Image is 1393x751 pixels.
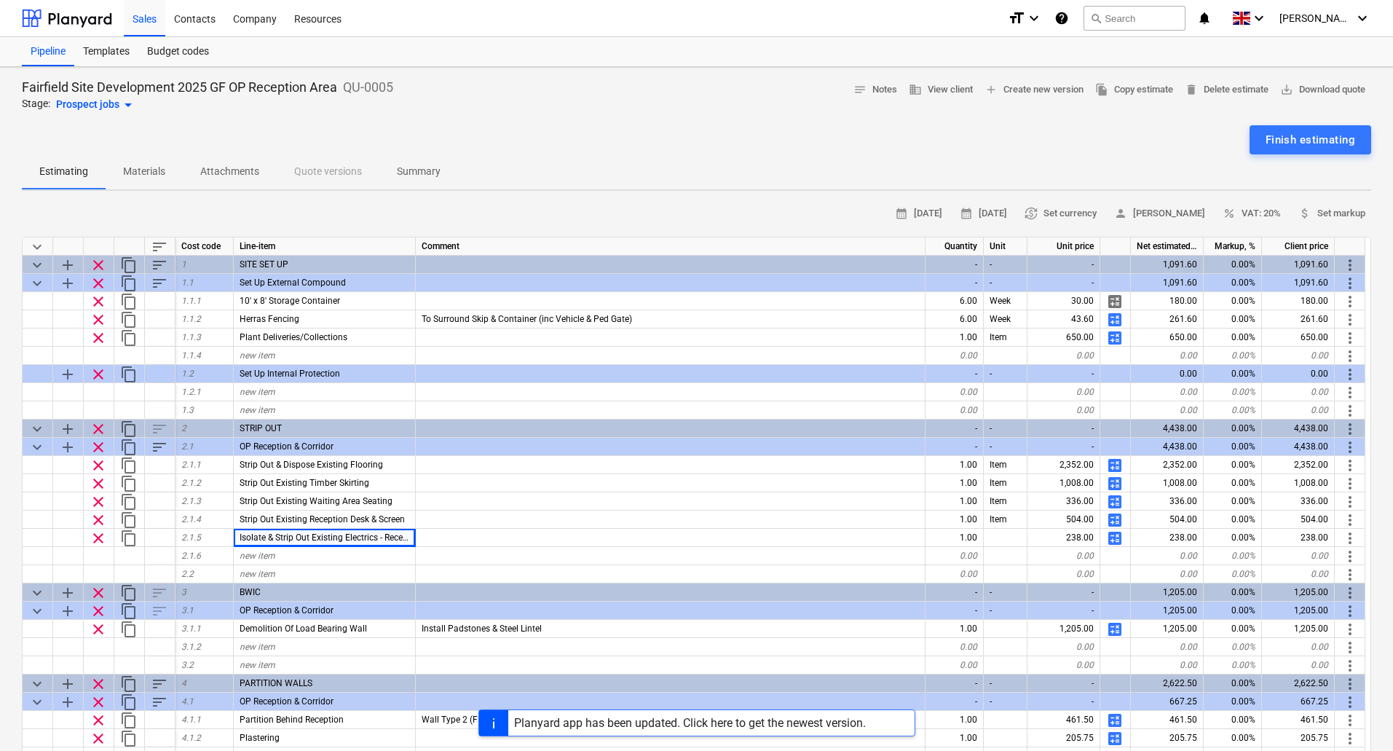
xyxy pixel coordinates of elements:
div: 1,091.60 [1131,256,1204,274]
div: - [1027,256,1100,274]
div: 0.00 [1131,347,1204,365]
span: Manage detailed breakdown for the row [1106,530,1124,547]
div: 1,008.00 [1262,474,1335,492]
span: Collapse category [28,275,46,292]
span: Add sub category to row [59,366,76,383]
span: Duplicate category [120,693,138,711]
span: attach_money [1298,207,1311,220]
div: 0.00% [1204,620,1262,638]
span: Sort rows within category [151,275,168,292]
div: 0.00% [1204,529,1262,547]
div: 1.00 [926,456,984,474]
div: - [984,583,1027,602]
div: 261.60 [1262,310,1335,329]
span: notes [853,83,867,96]
div: 6.00 [926,310,984,329]
p: Estimating [39,164,88,179]
div: 4,438.00 [1131,420,1204,438]
div: 0.00% [1204,693,1262,711]
div: 0.00 [1262,638,1335,656]
div: 4,438.00 [1262,438,1335,456]
div: 0.00% [1204,420,1262,438]
span: Duplicate category [120,256,138,274]
div: 238.00 [1027,529,1100,547]
span: Manage detailed breakdown for the row [1106,621,1124,638]
span: save_alt [1280,83,1293,96]
div: 0.00% [1204,256,1262,274]
div: 0.00% [1204,547,1262,565]
div: - [1027,420,1100,438]
div: 336.00 [1262,492,1335,511]
span: calendar_month [960,207,973,220]
div: 1,205.00 [1262,602,1335,620]
div: 0.00 [1131,565,1204,583]
div: 0.00 [1027,656,1100,675]
div: 650.00 [1262,329,1335,347]
span: More actions [1341,566,1359,583]
div: 0.00% [1204,602,1262,620]
button: Copy estimate [1089,79,1179,101]
span: delete [1185,83,1198,96]
span: Duplicate row [120,475,138,492]
span: Manage detailed breakdown for the row [1106,511,1124,529]
span: Set markup [1298,205,1365,222]
span: Remove row [90,366,107,383]
div: - [926,602,984,620]
div: - [926,583,984,602]
button: View client [903,79,979,101]
div: 504.00 [1262,511,1335,529]
span: More actions [1341,366,1359,383]
div: 1,008.00 [1027,474,1100,492]
div: 0.00% [1204,438,1262,456]
div: 0.00% [1204,511,1262,529]
span: Collapse all categories [28,238,46,256]
span: [PERSON_NAME] [1114,205,1205,222]
span: Collapse category [28,439,46,456]
span: Create new version [984,82,1084,98]
div: - [984,420,1027,438]
span: Collapse category [28,584,46,602]
span: Duplicate category [120,584,138,602]
button: Set markup [1293,203,1371,225]
span: Sort rows within table [151,238,168,256]
div: 0.00 [1131,638,1204,656]
div: 1.00 [926,511,984,529]
div: Week [984,292,1027,310]
div: 1,205.00 [1262,620,1335,638]
p: Summary [397,164,441,179]
span: Add sub category to row [59,675,76,693]
span: Duplicate row [120,457,138,474]
span: Duplicate category [120,439,138,456]
span: Manage detailed breakdown for the row [1106,457,1124,474]
a: Templates [74,37,138,66]
span: Duplicate row [120,329,138,347]
div: 0.00 [926,656,984,675]
span: Remove row [90,475,107,492]
span: Delete estimate [1185,82,1268,98]
button: Download quote [1274,79,1371,101]
div: 667.25 [1262,693,1335,711]
span: Add sub category to row [59,439,76,456]
div: - [1027,693,1100,711]
div: - [1027,365,1100,383]
div: 0.00% [1204,310,1262,329]
div: Cost code [175,237,234,256]
span: More actions [1341,384,1359,401]
div: Comment [416,237,926,256]
span: VAT: 20% [1223,205,1281,222]
div: Unit price [1027,237,1100,256]
span: More actions [1341,329,1359,347]
span: Remove row [90,293,107,310]
div: 0.00% [1204,729,1262,747]
button: Delete estimate [1179,79,1274,101]
div: 650.00 [1131,329,1204,347]
div: 1,091.60 [1131,274,1204,292]
span: [DATE] [960,205,1007,222]
div: 1.00 [926,474,984,492]
div: 0.00 [926,347,984,365]
div: - [926,693,984,711]
span: Duplicate category [120,420,138,438]
div: 667.25 [1131,693,1204,711]
span: More actions [1341,347,1359,365]
div: - [926,420,984,438]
